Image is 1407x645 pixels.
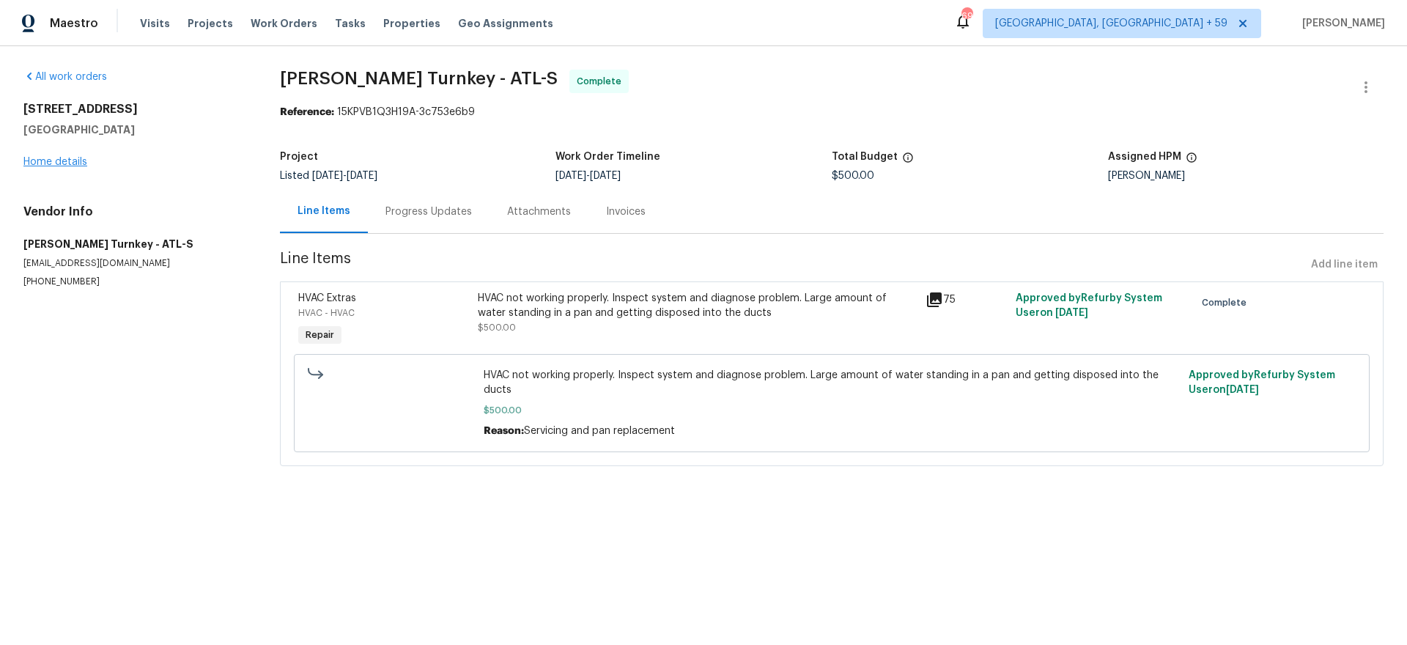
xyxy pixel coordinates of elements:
[280,70,558,87] span: [PERSON_NAME] Turnkey - ATL-S
[23,122,245,137] h5: [GEOGRAPHIC_DATA]
[1202,295,1252,310] span: Complete
[902,152,914,171] span: The total cost of line items that have been proposed by Opendoor. This sum includes line items th...
[280,107,334,117] b: Reference:
[1226,385,1259,395] span: [DATE]
[484,403,1179,418] span: $500.00
[832,152,898,162] h5: Total Budget
[23,276,245,288] p: [PHONE_NUMBER]
[478,291,917,320] div: HVAC not working properly. Inspect system and diagnose problem. Large amount of water standing in...
[23,102,245,117] h2: [STREET_ADDRESS]
[961,9,972,23] div: 694
[478,323,516,332] span: $500.00
[1055,308,1088,318] span: [DATE]
[50,16,98,31] span: Maestro
[140,16,170,31] span: Visits
[23,257,245,270] p: [EMAIL_ADDRESS][DOMAIN_NAME]
[1108,152,1181,162] h5: Assigned HPM
[298,309,355,317] span: HVAC - HVAC
[23,72,107,82] a: All work orders
[23,157,87,167] a: Home details
[484,426,524,436] span: Reason:
[1296,16,1385,31] span: [PERSON_NAME]
[555,152,660,162] h5: Work Order Timeline
[298,204,350,218] div: Line Items
[1016,293,1162,318] span: Approved by Refurby System User on
[312,171,377,181] span: -
[280,171,377,181] span: Listed
[383,16,440,31] span: Properties
[23,204,245,219] h4: Vendor Info
[458,16,553,31] span: Geo Assignments
[298,293,356,303] span: HVAC Extras
[926,291,1006,309] div: 75
[1108,171,1384,181] div: [PERSON_NAME]
[188,16,233,31] span: Projects
[300,328,340,342] span: Repair
[555,171,586,181] span: [DATE]
[280,251,1305,279] span: Line Items
[312,171,343,181] span: [DATE]
[385,204,472,219] div: Progress Updates
[555,171,621,181] span: -
[335,18,366,29] span: Tasks
[23,237,245,251] h5: [PERSON_NAME] Turnkey - ATL-S
[832,171,874,181] span: $500.00
[347,171,377,181] span: [DATE]
[590,171,621,181] span: [DATE]
[524,426,675,436] span: Servicing and pan replacement
[280,152,318,162] h5: Project
[484,368,1179,397] span: HVAC not working properly. Inspect system and diagnose problem. Large amount of water standing in...
[1186,152,1197,171] span: The hpm assigned to this work order.
[1189,370,1335,395] span: Approved by Refurby System User on
[280,105,1384,119] div: 15KPVB1Q3H19A-3c753e6b9
[577,74,627,89] span: Complete
[995,16,1227,31] span: [GEOGRAPHIC_DATA], [GEOGRAPHIC_DATA] + 59
[606,204,646,219] div: Invoices
[251,16,317,31] span: Work Orders
[507,204,571,219] div: Attachments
